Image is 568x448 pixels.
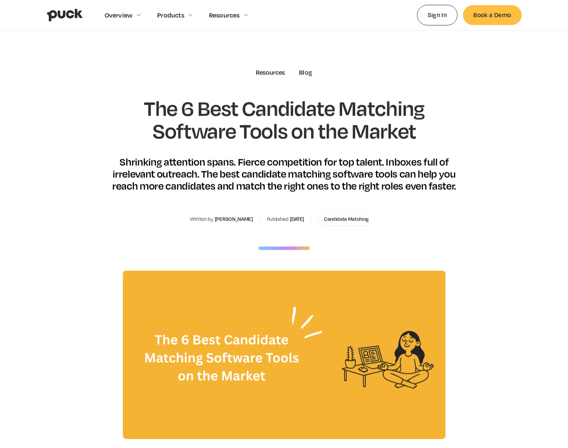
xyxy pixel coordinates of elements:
[209,11,240,19] div: Resources
[105,11,133,19] div: Overview
[157,11,184,19] div: Products
[290,216,304,222] div: [DATE]
[256,69,285,76] div: Resources
[104,97,464,142] h1: The 6 Best Candidate Matching Software Tools on the Market
[463,5,521,25] a: Book a Demo
[215,216,253,222] div: [PERSON_NAME]
[324,216,369,222] div: Candidate Matching
[104,155,464,192] div: Shrinking attention spans. Fierce competition for top talent. Inboxes full of irrelevant outreach...
[299,69,312,76] a: Blog
[417,5,458,25] a: Sign In
[190,216,213,222] div: Written by
[267,216,289,222] div: Published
